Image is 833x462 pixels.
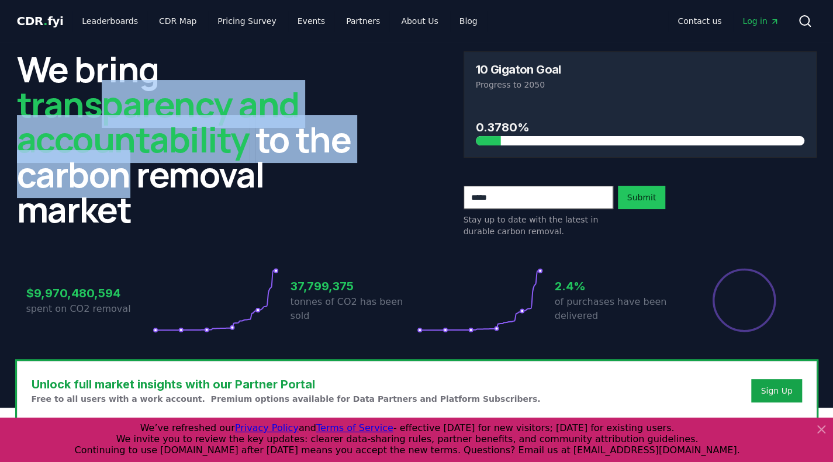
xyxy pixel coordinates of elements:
span: transparency and accountability [17,80,299,163]
a: Leaderboards [72,11,147,32]
a: Sign Up [761,385,792,397]
p: tonnes of CO2 has been sold [291,295,417,323]
a: Pricing Survey [208,11,285,32]
h3: $9,970,480,594 [26,284,153,302]
h3: 37,799,375 [291,277,417,295]
h3: 10 Gigaton Goal [476,64,561,75]
button: Sign Up [751,379,801,402]
a: CDR Map [150,11,206,32]
a: Blog [450,11,487,32]
div: Percentage of sales delivered [711,268,777,333]
span: Log in [742,15,779,27]
h3: 0.3780% [476,119,804,136]
p: Free to all users with a work account. Premium options available for Data Partners and Platform S... [32,393,541,405]
p: Stay up to date with the latest in durable carbon removal. [464,214,613,237]
h2: We bring to the carbon removal market [17,51,370,227]
span: CDR fyi [17,14,64,28]
p: spent on CO2 removal [26,302,153,316]
a: CDR.fyi [17,13,64,29]
span: . [43,14,47,28]
h3: Unlock full market insights with our Partner Portal [32,376,541,393]
p: of purchases have been delivered [555,295,681,323]
a: About Us [392,11,447,32]
h3: 2.4% [555,277,681,295]
a: Contact us [668,11,731,32]
a: Partners [337,11,389,32]
nav: Main [72,11,486,32]
a: Log in [733,11,788,32]
p: Progress to 2050 [476,79,804,91]
nav: Main [668,11,788,32]
a: Events [288,11,334,32]
button: Submit [618,186,666,209]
